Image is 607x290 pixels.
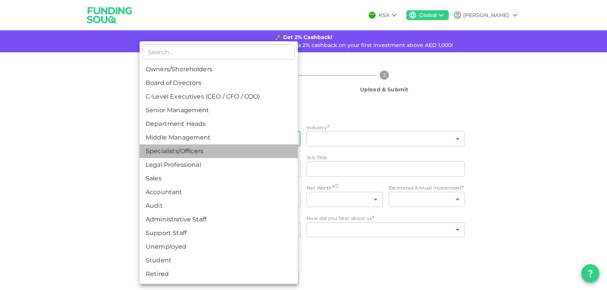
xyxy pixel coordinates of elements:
[140,199,298,213] li: Audit
[143,44,295,60] input: Search...
[140,254,298,267] li: Student
[140,90,298,103] li: C-Level Executives (CEO / CFO / COO)
[140,63,298,76] li: Owners/Shareholders
[140,172,298,185] li: Sales
[140,76,298,90] li: Board of Directors
[140,144,298,158] li: Specialists/Officers
[140,240,298,254] li: Unemployed
[140,267,298,281] li: Retired
[140,158,298,172] li: Legal Professional
[140,226,298,240] li: Support Staff
[140,213,298,226] li: Administrative Staff
[140,131,298,144] li: Middle Management
[140,185,298,199] li: Accountant
[140,117,298,131] li: Department Heads
[140,103,298,117] li: Senior Management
